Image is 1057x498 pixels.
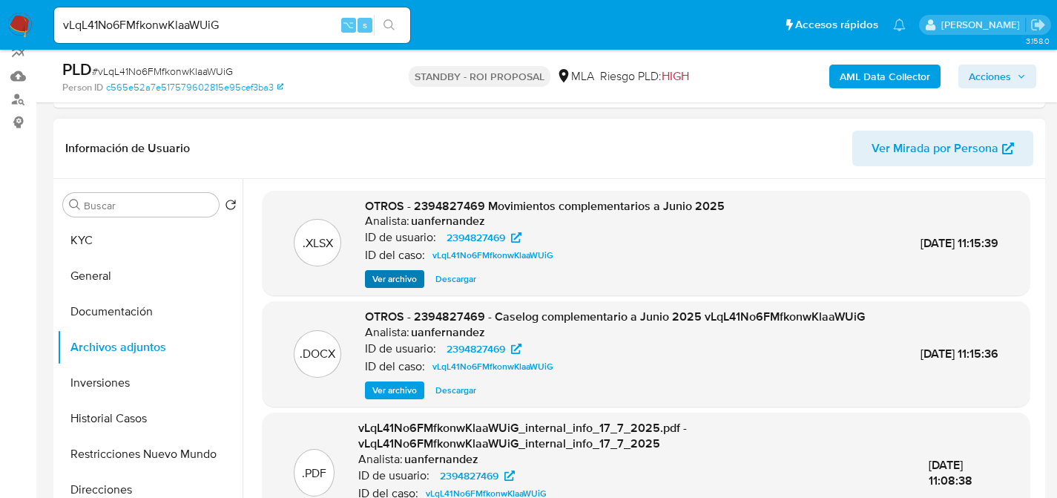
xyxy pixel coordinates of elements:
span: 2394827469 [447,340,505,358]
a: 2394827469 [438,229,530,246]
button: Descargar [428,381,484,399]
button: Archivos adjuntos [57,330,243,365]
a: Notificaciones [893,19,906,31]
button: Restricciones Nuevo Mundo [57,436,243,472]
button: Historial Casos [57,401,243,436]
button: Descargar [428,270,484,288]
a: 2394827469 [438,340,530,358]
button: search-icon [374,15,404,36]
span: vLqL41No6FMfkonwKlaaWUiG [432,246,553,264]
span: OTROS - 2394827469 Movimientos complementarios a Junio 2025 [365,197,725,214]
b: AML Data Collector [840,65,930,88]
p: Analista: [358,452,403,467]
input: Buscar [84,199,213,212]
span: HIGH [662,68,689,85]
span: Riesgo PLD: [600,68,689,85]
h6: uanfernandez [404,452,478,467]
span: Ver archivo [372,272,417,286]
p: Analista: [365,325,409,340]
p: ID de usuario: [365,230,436,245]
span: 3.158.0 [1026,35,1050,47]
h6: uanfernandez [411,214,485,229]
b: PLD [62,57,92,81]
p: ID de usuario: [358,468,429,483]
p: .XLSX [303,235,333,252]
a: vLqL41No6FMfkonwKlaaWUiG [427,358,559,376]
span: OTROS - 2394827469 - Caselog complementario a Junio 2025 vLqL41No6FMfkonwKlaaWUiG [365,308,865,325]
button: General [57,258,243,294]
button: Documentación [57,294,243,330]
span: 2394827469 [447,229,505,246]
span: ⌥ [343,18,354,32]
button: AML Data Collector [829,65,941,88]
span: [DATE] 11:15:39 [921,235,998,252]
span: Ver Mirada por Persona [872,131,998,166]
span: Accesos rápidos [795,17,878,33]
button: Ver archivo [365,381,424,399]
span: Acciones [969,65,1011,88]
button: Ver archivo [365,270,424,288]
p: ID del caso: [365,359,425,374]
span: s [363,18,367,32]
h6: uanfernandez [411,325,485,340]
span: [DATE] 11:08:38 [929,456,972,490]
input: Buscar usuario o caso... [54,16,410,35]
button: KYC [57,223,243,258]
p: ID del caso: [365,248,425,263]
p: STANDBY - ROI PROPOSAL [409,66,550,87]
p: facundo.marin@mercadolibre.com [941,18,1025,32]
button: Volver al orden por defecto [225,199,237,215]
p: ID de usuario: [365,341,436,356]
span: Descargar [435,272,476,286]
span: Descargar [435,383,476,398]
span: [DATE] 11:15:36 [921,345,998,362]
a: 2394827469 [431,467,524,485]
div: MLA [556,68,594,85]
button: Ver Mirada por Persona [852,131,1033,166]
p: Analista: [365,214,409,229]
span: vLqL41No6FMfkonwKlaaWUiG_internal_info_17_7_2025.pdf - vLqL41No6FMfkonwKlaaWUiG_internal_info_17_... [358,419,687,453]
span: # vLqL41No6FMfkonwKlaaWUiG [92,64,233,79]
a: vLqL41No6FMfkonwKlaaWUiG [427,246,559,264]
b: Person ID [62,81,103,94]
span: vLqL41No6FMfkonwKlaaWUiG [432,358,553,376]
p: .PDF [302,465,326,482]
button: Acciones [958,65,1036,88]
button: Buscar [69,199,81,211]
span: Ver archivo [372,383,417,398]
button: Inversiones [57,365,243,401]
a: c565e52a7e517579602815e95cef3ba3 [106,81,283,94]
a: Salir [1030,17,1046,33]
p: .DOCX [300,346,335,362]
h1: Información de Usuario [65,141,190,156]
span: 2394827469 [440,467,498,485]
